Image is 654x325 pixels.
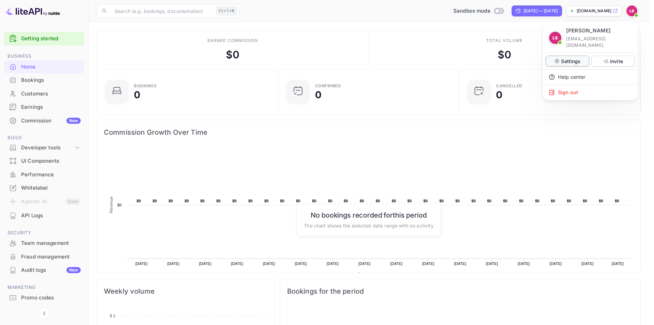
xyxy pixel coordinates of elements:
p: [PERSON_NAME] [566,27,611,35]
img: Lior S. [549,32,561,44]
p: Settings [561,58,580,65]
p: Invite [610,58,623,65]
div: Sign out [543,85,638,100]
p: [EMAIL_ADDRESS][DOMAIN_NAME] [566,35,632,48]
div: Help center [543,70,638,85]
